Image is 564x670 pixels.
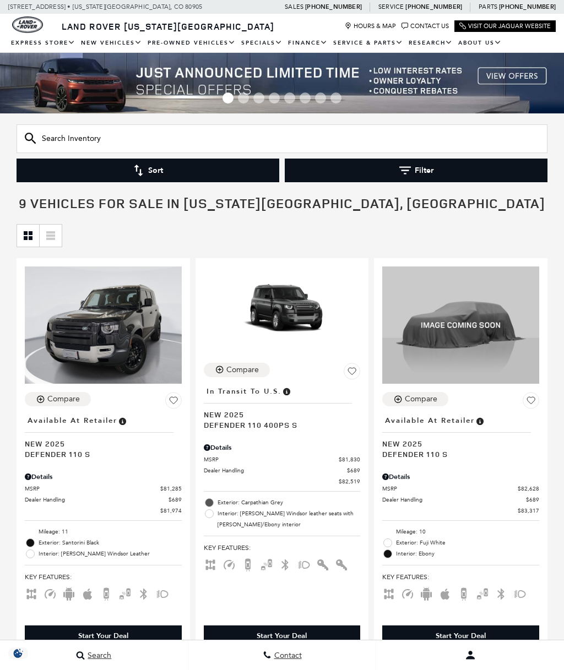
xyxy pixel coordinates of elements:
span: Interior Accents [316,560,329,568]
button: Save Vehicle [523,392,539,413]
span: MSRP [204,455,339,464]
span: Interior: Ebony [396,548,539,559]
span: Dealer Handling [25,495,169,504]
span: Fog Lights [156,589,169,597]
span: Key Features : [25,571,182,583]
span: Blind Spot Monitor [260,560,273,568]
a: Available at RetailerNew 2025Defender 110 S [382,413,539,459]
span: Backup Camera [100,589,113,597]
span: Defender 110 S [382,449,531,459]
button: Save Vehicle [344,363,360,384]
span: Vehicle is in stock and ready for immediate delivery. Due to demand, availability is subject to c... [117,415,127,427]
button: Compare Vehicle [382,392,448,406]
a: [STREET_ADDRESS] • [US_STATE][GEOGRAPHIC_DATA], CO 80905 [8,3,202,10]
span: Bluetooth [495,589,508,597]
span: Go to slide 3 [253,92,264,104]
a: EXPRESS STORE [8,34,78,53]
span: Backup Camera [241,560,254,568]
span: Adaptive Cruise Control [401,589,414,597]
a: Research [406,34,455,53]
a: $83,317 [382,506,539,515]
div: Start Your Deal [25,625,182,646]
span: 9 Vehicles for Sale in [US_STATE][GEOGRAPHIC_DATA], [GEOGRAPHIC_DATA] [19,194,545,212]
span: Go to slide 6 [300,92,311,104]
span: Vehicle has shipped from factory of origin. Estimated time of delivery to Retailer is on average ... [281,385,291,397]
div: Start Your Deal [204,625,361,646]
img: 2025 LAND ROVER Defender 110 S [382,266,539,384]
span: New 2025 [382,438,531,449]
span: Go to slide 5 [284,92,295,104]
span: In Transit to U.S. [207,385,281,397]
span: Go to slide 8 [330,92,341,104]
a: MSRP $81,830 [204,455,361,464]
button: Open user profile menu [376,641,564,669]
a: Hours & Map [345,23,396,30]
div: Compare [405,394,437,404]
span: Keyless Entry [335,560,348,568]
span: Interior: [PERSON_NAME] Windsor leather seats with [PERSON_NAME]/Ebony interior [218,508,361,530]
span: Adaptive Cruise Control [44,589,57,597]
span: $82,628 [518,484,539,493]
span: Available at Retailer [385,415,475,427]
li: Mileage: 11 [25,526,182,537]
span: New 2025 [204,409,352,420]
span: Defender 110 400PS S [204,420,352,430]
span: $689 [526,495,539,504]
span: Exterior: Fuji White [396,537,539,548]
span: Exterior: Santorini Black [39,537,182,548]
span: Fog Lights [297,560,311,568]
a: Pre-Owned Vehicles [145,34,238,53]
a: [PHONE_NUMBER] [305,3,362,11]
span: Land Rover [US_STATE][GEOGRAPHIC_DATA] [62,20,274,32]
a: New Vehicles [78,34,145,53]
span: $689 [169,495,182,504]
span: MSRP [382,484,518,493]
span: AWD [382,589,395,597]
span: Go to slide 2 [238,92,249,104]
span: MSRP [25,484,160,493]
span: Android Auto [62,589,75,597]
a: Visit Our Jaguar Website [459,23,551,30]
span: Blind Spot Monitor [118,589,132,597]
a: Finance [285,34,330,53]
span: Go to slide 7 [315,92,326,104]
a: Contact Us [402,23,449,30]
div: Pricing Details - Defender 110 400PS S [204,443,361,453]
div: Pricing Details - Defender 110 S [382,472,539,482]
span: Key Features : [382,571,539,583]
span: Go to slide 1 [223,92,234,104]
a: $82,519 [204,477,361,486]
span: Available at Retailer [28,415,117,427]
section: Click to Open Cookie Consent Modal [6,647,31,659]
span: $81,830 [339,455,360,464]
a: MSRP $82,628 [382,484,539,493]
div: Compare [226,365,259,375]
img: 2025 LAND ROVER Defender 110 400PS S [204,266,361,355]
span: Defender 110 S [25,449,173,459]
a: Service & Parts [330,34,406,53]
span: Go to slide 4 [269,92,280,104]
span: Search [85,651,111,660]
span: $82,519 [339,477,360,486]
a: Dealer Handling $689 [382,495,539,504]
span: Blind Spot Monitor [476,589,489,597]
a: About Us [455,34,505,53]
span: Interior: [PERSON_NAME] Windsor Leather [39,548,182,559]
li: Mileage: 10 [382,526,539,537]
a: [PHONE_NUMBER] [405,3,462,11]
div: Start Your Deal [257,631,307,641]
a: In Transit to U.S.New 2025Defender 110 400PS S [204,384,361,430]
span: Dealer Handling [382,495,526,504]
span: $81,285 [160,484,182,493]
div: Pricing Details - Defender 110 S [25,472,182,482]
span: AWD [25,589,38,597]
span: Backup Camera [457,589,470,597]
button: Filter [285,159,547,182]
img: Opt-Out Icon [6,647,31,659]
input: Search Inventory [17,124,547,153]
span: $81,974 [160,506,182,515]
span: Dealer Handling [204,466,348,475]
div: Compare [47,394,80,404]
a: land-rover [12,17,43,33]
span: Apple Car-Play [438,589,452,597]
